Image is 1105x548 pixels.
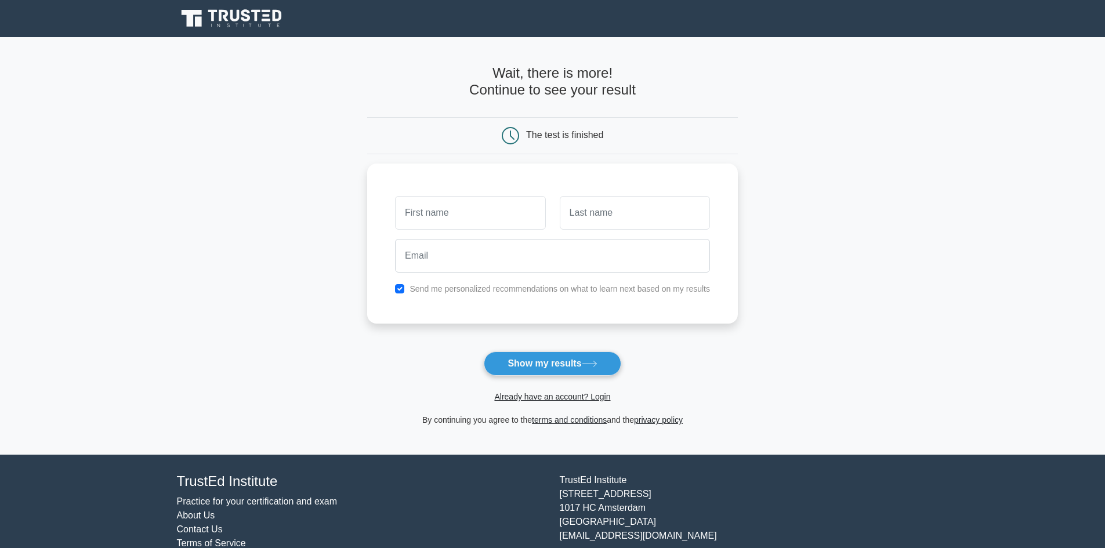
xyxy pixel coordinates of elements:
a: terms and conditions [532,415,607,424]
input: Last name [560,196,710,230]
a: Terms of Service [177,538,246,548]
a: About Us [177,510,215,520]
input: Email [395,239,710,273]
a: privacy policy [634,415,683,424]
a: Already have an account? Login [494,392,610,401]
a: Practice for your certification and exam [177,496,338,506]
h4: Wait, there is more! Continue to see your result [367,65,738,99]
input: First name [395,196,545,230]
a: Contact Us [177,524,223,534]
div: The test is finished [526,130,603,140]
label: Send me personalized recommendations on what to learn next based on my results [410,284,710,293]
h4: TrustEd Institute [177,473,546,490]
div: By continuing you agree to the and the [360,413,745,427]
button: Show my results [484,351,621,376]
